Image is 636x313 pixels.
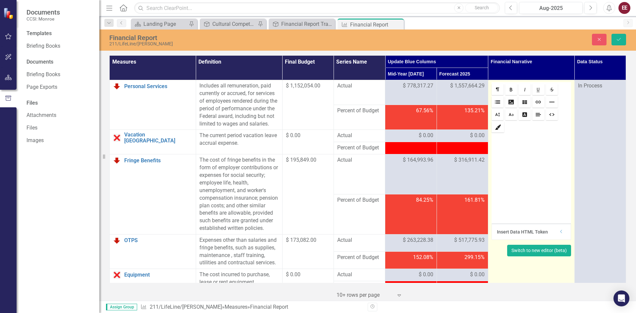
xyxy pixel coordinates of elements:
span: Percent of Budget [337,254,382,261]
span: Percent of Budget [337,144,382,152]
a: Lists [492,96,503,108]
a: Align [532,109,544,120]
div: Financial Report [250,304,288,310]
a: Images [26,137,93,144]
div: Open Intercom Messenger [613,290,629,306]
span: Actual [337,236,382,244]
a: Briefing Books [26,42,93,50]
div: Insert Data HTML Token [497,229,556,235]
a: Strikethrough [546,84,558,95]
div: Files [26,99,93,107]
img: Below Plan [113,82,121,90]
a: OTPS [124,237,192,243]
span: $ 0.00 [419,271,433,279]
span: In Process [578,82,602,89]
img: Below Plan [113,156,121,164]
a: Attachments [26,112,93,119]
div: The cost of fringe benefits in the form of employer contributions or expenses for social security... [199,156,279,232]
div: » » [140,303,363,311]
span: $ 263,228.38 [403,236,433,244]
button: Search [465,3,498,13]
a: CSS Editor [492,122,504,132]
div: Aug-2025 [521,4,580,12]
a: Link [532,96,544,108]
div: 211/LifeLine/[PERSON_NAME] [109,41,399,46]
button: Switch to new editor (beta) [507,245,571,256]
a: Personal Services [124,83,192,89]
div: The cost incurred to purchase, lease or rent equipment. [199,271,279,286]
a: Measures [225,304,247,310]
img: Data Error [113,134,121,142]
span: $ 778,317.27 [403,82,433,90]
a: Financial Report Tracker [270,20,333,28]
span: Actual [337,132,382,139]
a: Font [505,109,517,120]
a: Format [492,84,503,95]
a: Image [505,96,517,108]
span: Actual [337,271,382,279]
a: Size [492,109,503,120]
div: Financial Report [109,34,399,41]
span: $ 0.00 [419,132,433,139]
a: 211/LifeLine/[PERSON_NAME] [150,304,222,310]
img: ClearPoint Strategy [3,8,15,19]
span: 67.56% [416,107,433,115]
a: Fringe Benefits [124,158,192,164]
div: Documents [26,58,93,66]
span: $ 0.00 [470,132,485,139]
a: Underline [532,84,544,95]
a: HTML [546,109,558,120]
a: Line [546,96,558,108]
button: Aug-2025 [519,2,583,14]
a: Files [26,124,93,132]
a: Page Exports [26,83,93,91]
span: Assign Group [106,304,137,310]
div: Financial Report [350,21,402,29]
a: Bold [505,84,517,95]
span: $ 1,152,054.00 [286,82,320,89]
div: Includes all remuneration, paid currently or accrued, for services of employees rendered during t... [199,82,279,128]
span: $ 517,775.93 [454,236,485,244]
span: Percent of Budget [337,196,382,204]
span: $ 173,082.00 [286,237,316,243]
span: Search [475,5,489,10]
a: Briefing Books [26,71,93,78]
a: Cultural Competency Agency Ethnicity Information [201,20,256,28]
span: $ 1,557,664.29 [450,82,485,90]
span: $ 164,993.96 [403,156,433,164]
span: $ 0.00 [286,132,300,138]
span: 299.15% [464,254,485,261]
span: Documents [26,8,60,16]
a: Landing Page [132,20,187,28]
span: $ 0.00 [470,271,485,279]
div: Cultural Competency Agency Ethnicity Information [212,20,256,28]
div: Financial Report Tracker [281,20,333,28]
span: $ 316,911.42 [454,156,485,164]
a: Italic [519,84,531,95]
a: Equipment [124,272,192,278]
img: Data Error [113,271,121,279]
img: Below Plan [113,236,121,244]
span: 161.81% [464,196,485,204]
a: Vacation [GEOGRAPHIC_DATA] [124,132,192,143]
button: EE [618,2,630,14]
span: 152.08% [413,254,433,261]
span: $ 195,849.00 [286,157,316,163]
small: CCSI: Monroe [26,16,60,22]
p: Expenses other than salaries and fringe benefits, such as supplies, maintenance , staff training,... [199,236,279,267]
a: Text Color [519,109,531,120]
span: Percent of Budget [337,107,382,115]
a: Table [519,96,531,108]
input: Search ClearPoint... [134,2,500,14]
div: The current period vacation leave accrual expense. [199,132,279,147]
div: Landing Page [143,20,187,28]
span: 84.25% [416,196,433,204]
span: 135.21% [464,107,485,115]
span: Actual [337,82,382,90]
span: Actual [337,156,382,164]
div: Templates [26,30,93,37]
span: $ 0.00 [286,271,300,278]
